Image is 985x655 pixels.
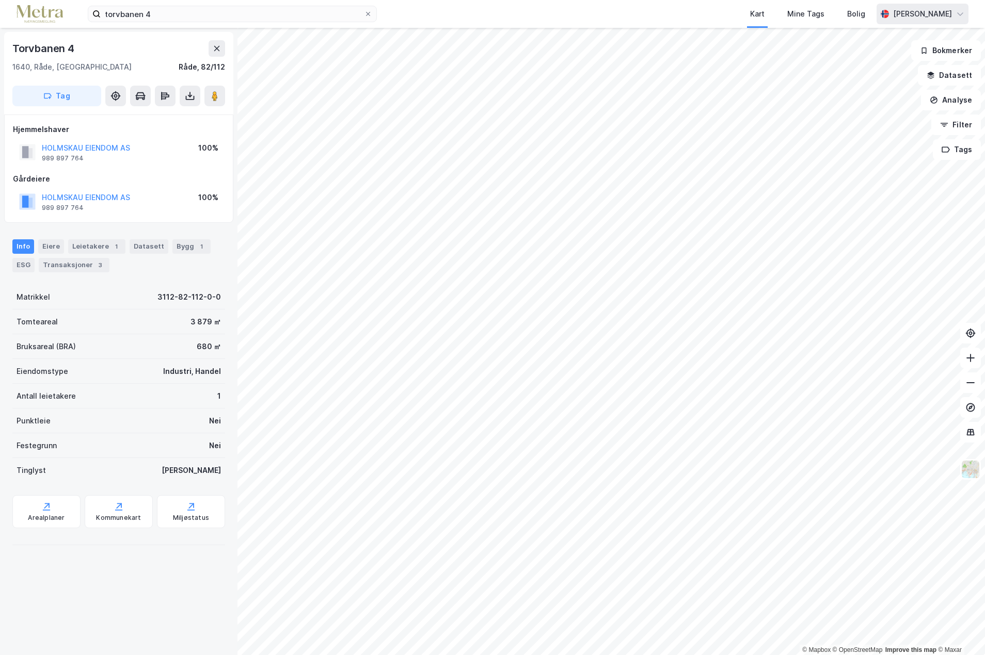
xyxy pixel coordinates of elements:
[217,390,221,402] div: 1
[933,139,981,160] button: Tags
[17,291,50,303] div: Matrikkel
[12,258,35,272] div: ESG
[802,646,831,653] a: Mapbox
[17,340,76,353] div: Bruksareal (BRA)
[190,316,221,328] div: 3 879 ㎡
[179,61,225,73] div: Råde, 82/112
[42,204,84,212] div: 989 897 764
[101,6,364,22] input: Søk på adresse, matrikkel, gårdeiere, leietakere eller personer
[12,40,76,57] div: Torvbanen 4
[933,605,985,655] div: Kontrollprogram for chat
[17,365,68,378] div: Eiendomstype
[172,239,211,254] div: Bygg
[17,316,58,328] div: Tomteareal
[209,439,221,452] div: Nei
[209,415,221,427] div: Nei
[38,239,64,254] div: Eiere
[787,8,824,20] div: Mine Tags
[95,260,105,270] div: 3
[17,415,51,427] div: Punktleie
[931,114,981,135] button: Filter
[197,340,221,353] div: 680 ㎡
[885,646,936,653] a: Improve this map
[17,439,57,452] div: Festegrunn
[17,390,76,402] div: Antall leietakere
[921,90,981,110] button: Analyse
[157,291,221,303] div: 3112-82-112-0-0
[163,365,221,378] div: Industri, Handel
[933,605,985,655] iframe: Chat Widget
[750,8,765,20] div: Kart
[198,142,218,154] div: 100%
[196,241,206,252] div: 1
[28,514,65,522] div: Arealplaner
[173,514,209,522] div: Miljøstatus
[42,154,84,162] div: 989 897 764
[12,61,132,73] div: 1640, Råde, [GEOGRAPHIC_DATA]
[198,191,218,204] div: 100%
[13,123,225,136] div: Hjemmelshaver
[162,464,221,477] div: [PERSON_NAME]
[893,8,952,20] div: [PERSON_NAME]
[96,514,141,522] div: Kommunekart
[961,460,980,479] img: Z
[17,5,63,23] img: metra-logo.256734c3b2bbffee19d4.png
[111,241,121,252] div: 1
[12,239,34,254] div: Info
[17,464,46,477] div: Tinglyst
[12,86,101,106] button: Tag
[911,40,981,61] button: Bokmerker
[68,239,125,254] div: Leietakere
[130,239,168,254] div: Datasett
[13,173,225,185] div: Gårdeiere
[833,646,883,653] a: OpenStreetMap
[918,65,981,86] button: Datasett
[39,258,109,272] div: Transaksjoner
[847,8,865,20] div: Bolig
